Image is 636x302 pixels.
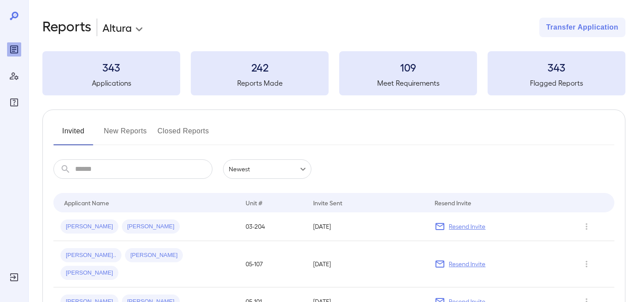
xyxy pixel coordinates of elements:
[122,223,180,231] span: [PERSON_NAME]
[42,78,180,88] h5: Applications
[306,241,428,287] td: [DATE]
[61,251,121,260] span: [PERSON_NAME]..
[158,124,209,145] button: Closed Reports
[7,270,21,284] div: Log Out
[191,60,329,74] h3: 242
[488,60,625,74] h3: 343
[449,260,485,268] p: Resend Invite
[449,222,485,231] p: Resend Invite
[306,212,428,241] td: [DATE]
[53,124,93,145] button: Invited
[7,95,21,109] div: FAQ
[191,78,329,88] h5: Reports Made
[339,78,477,88] h5: Meet Requirements
[61,269,118,277] span: [PERSON_NAME]
[579,219,594,234] button: Row Actions
[488,78,625,88] h5: Flagged Reports
[238,241,306,287] td: 05-107
[539,18,625,37] button: Transfer Application
[435,197,471,208] div: Resend Invite
[238,212,306,241] td: 03-204
[7,69,21,83] div: Manage Users
[7,42,21,57] div: Reports
[61,223,118,231] span: [PERSON_NAME]
[313,197,342,208] div: Invite Sent
[42,51,625,95] summary: 343Applications242Reports Made109Meet Requirements343Flagged Reports
[42,60,180,74] h3: 343
[64,197,109,208] div: Applicant Name
[42,18,91,37] h2: Reports
[339,60,477,74] h3: 109
[104,124,147,145] button: New Reports
[223,159,311,179] div: Newest
[125,251,183,260] span: [PERSON_NAME]
[579,257,594,271] button: Row Actions
[246,197,262,208] div: Unit #
[102,20,132,34] p: Altura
